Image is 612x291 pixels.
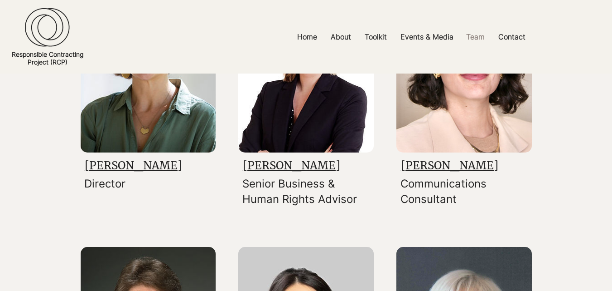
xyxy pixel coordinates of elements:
[358,27,394,47] a: Toolkit
[85,158,182,173] a: [PERSON_NAME]
[459,27,492,47] a: Team
[243,158,340,173] a: [PERSON_NAME]
[396,27,458,47] p: Events & Media
[462,27,489,47] p: Team
[401,158,498,173] a: [PERSON_NAME]
[326,27,356,47] p: About
[324,27,358,47] a: About
[293,27,322,47] p: Home
[290,27,324,47] a: Home
[400,176,522,207] p: Communications Consultant
[494,27,530,47] p: Contact
[242,176,364,207] p: Senior Business & Human Rights Advisor
[492,27,532,47] a: Contact
[12,50,83,66] a: Responsible ContractingProject (RCP)
[211,27,612,47] nav: Site
[84,177,125,190] span: Director
[394,27,459,47] a: Events & Media
[360,27,391,47] p: Toolkit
